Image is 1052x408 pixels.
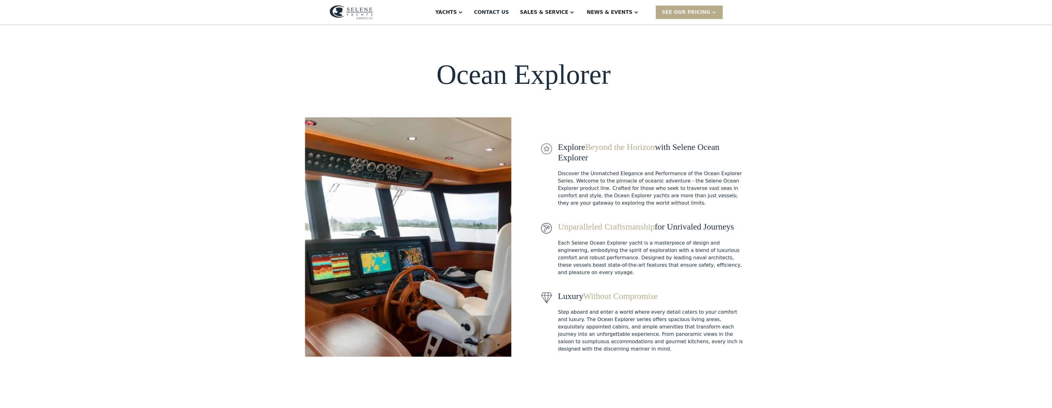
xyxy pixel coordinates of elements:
[558,291,747,301] div: Luxury
[330,5,373,19] img: logo
[583,291,658,301] span: Without Compromise
[656,6,723,19] div: SEE Our Pricing
[558,239,747,276] div: Each Selene Ocean Explorer yacht is a masterpiece of design and engineering, embodying the spirit...
[585,142,655,152] span: Beyond the Horizon
[474,9,509,16] div: Contact US
[541,292,552,303] img: icon
[520,9,568,16] div: Sales & Service
[558,222,747,232] div: for Unrivaled Journeys
[587,9,632,16] div: News & EVENTS
[558,308,747,353] div: Step aboard and enter a world where every detail caters to your comfort and luxury. The Ocean Exp...
[435,9,457,16] div: Yachts
[662,9,710,16] div: SEE Our Pricing
[541,143,552,154] img: icon
[305,117,511,357] img: motor yachts for sale
[436,59,611,90] h1: Ocean Explorer
[558,142,747,163] div: Explore with Selene Ocean Explorer
[558,170,747,207] div: Discover the Unmatched Elegance and Performance of the Ocean Explorer Series. Welcome to the pinn...
[558,222,655,231] span: Unparalleled Craftsmanship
